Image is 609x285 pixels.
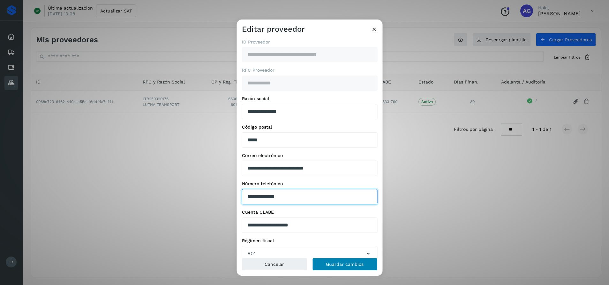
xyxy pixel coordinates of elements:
[247,250,256,257] span: 601
[326,262,364,266] span: Guardar cambios
[242,25,305,34] h3: Editar proveedor
[242,67,378,73] label: RFC Proveedor
[242,238,378,243] label: Régimen fiscal
[242,258,307,271] button: Cancelar
[242,181,378,187] label: Número telefónico
[265,262,284,266] span: Cancelar
[312,258,378,271] button: Guardar cambios
[242,96,378,101] label: Razón social
[242,153,378,158] label: Correo electrónico
[242,124,378,130] label: Código postal
[242,39,378,45] label: ID Proveedor
[242,210,378,215] label: Cuenta CLABE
